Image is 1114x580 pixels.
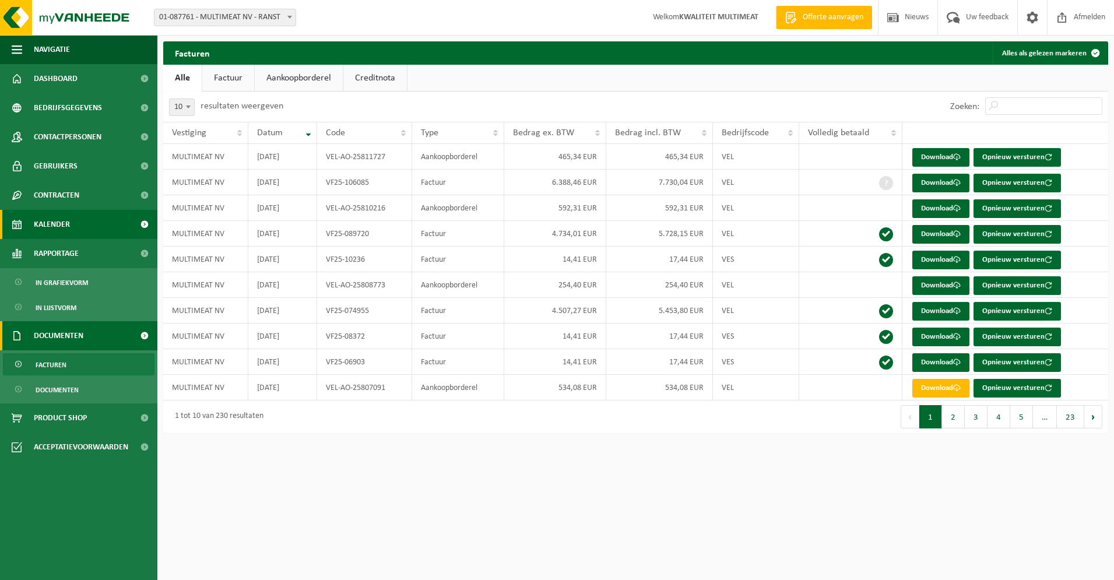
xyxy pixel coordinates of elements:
[34,122,101,152] span: Contactpersonen
[974,251,1061,269] button: Opnieuw versturen
[615,128,681,138] span: Bedrag incl. BTW
[504,170,606,195] td: 6.388,46 EUR
[34,403,87,433] span: Product Shop
[713,221,799,247] td: VEL
[34,64,78,93] span: Dashboard
[974,379,1061,398] button: Opnieuw versturen
[36,354,66,376] span: Facturen
[3,378,154,400] a: Documenten
[248,375,317,400] td: [DATE]
[412,221,504,247] td: Factuur
[248,247,317,272] td: [DATE]
[34,152,78,181] span: Gebruikers
[912,276,969,295] a: Download
[163,375,248,400] td: MULTIMEAT NV
[317,195,413,221] td: VEL-AO-25810216
[34,321,83,350] span: Documenten
[34,181,79,210] span: Contracten
[808,128,869,138] span: Volledig betaald
[606,272,714,298] td: 254,40 EUR
[172,128,206,138] span: Vestiging
[412,375,504,400] td: Aankoopborderel
[974,353,1061,372] button: Opnieuw versturen
[170,99,194,115] span: 10
[504,349,606,375] td: 14,41 EUR
[776,6,872,29] a: Offerte aanvragen
[1033,405,1057,428] span: …
[163,349,248,375] td: MULTIMEAT NV
[713,324,799,349] td: VES
[255,65,343,92] a: Aankoopborderel
[504,324,606,349] td: 14,41 EUR
[606,221,714,247] td: 5.728,15 EUR
[713,247,799,272] td: VES
[163,170,248,195] td: MULTIMEAT NV
[974,276,1061,295] button: Opnieuw versturen
[912,353,969,372] a: Download
[257,128,283,138] span: Datum
[504,375,606,400] td: 534,08 EUR
[606,144,714,170] td: 465,34 EUR
[248,144,317,170] td: [DATE]
[34,210,70,239] span: Kalender
[606,349,714,375] td: 17,44 EUR
[412,170,504,195] td: Factuur
[36,272,88,294] span: In grafiekvorm
[713,272,799,298] td: VEL
[163,221,248,247] td: MULTIMEAT NV
[248,221,317,247] td: [DATE]
[412,349,504,375] td: Factuur
[163,247,248,272] td: MULTIMEAT NV
[317,272,413,298] td: VEL-AO-25808773
[504,272,606,298] td: 254,40 EUR
[993,41,1107,65] button: Alles als gelezen markeren
[3,296,154,318] a: In lijstvorm
[1084,405,1102,428] button: Next
[974,302,1061,321] button: Opnieuw versturen
[606,170,714,195] td: 7.730,04 EUR
[163,41,222,64] h2: Facturen
[1010,405,1033,428] button: 5
[154,9,296,26] span: 01-087761 - MULTIMEAT NV - RANST
[1057,405,1084,428] button: 23
[713,349,799,375] td: VES
[412,298,504,324] td: Factuur
[343,65,407,92] a: Creditnota
[248,170,317,195] td: [DATE]
[36,297,76,319] span: In lijstvorm
[800,12,866,23] span: Offerte aanvragen
[3,353,154,375] a: Facturen
[154,9,296,26] span: 01-087761 - MULTIMEAT NV - RANST
[34,433,128,462] span: Acceptatievoorwaarden
[713,170,799,195] td: VEL
[504,247,606,272] td: 14,41 EUR
[713,298,799,324] td: VEL
[201,101,283,111] label: resultaten weergeven
[412,272,504,298] td: Aankoopborderel
[974,328,1061,346] button: Opnieuw versturen
[412,144,504,170] td: Aankoopborderel
[412,195,504,221] td: Aankoopborderel
[713,144,799,170] td: VEL
[163,144,248,170] td: MULTIMEAT NV
[974,199,1061,218] button: Opnieuw versturen
[163,272,248,298] td: MULTIMEAT NV
[412,247,504,272] td: Factuur
[504,195,606,221] td: 592,31 EUR
[248,324,317,349] td: [DATE]
[912,302,969,321] a: Download
[606,298,714,324] td: 5.453,80 EUR
[912,251,969,269] a: Download
[713,195,799,221] td: VEL
[169,406,263,427] div: 1 tot 10 van 230 resultaten
[912,379,969,398] a: Download
[317,247,413,272] td: VF25-10236
[326,128,345,138] span: Code
[919,405,942,428] button: 1
[504,221,606,247] td: 4.734,01 EUR
[163,298,248,324] td: MULTIMEAT NV
[912,225,969,244] a: Download
[950,102,979,111] label: Zoeken:
[606,247,714,272] td: 17,44 EUR
[248,272,317,298] td: [DATE]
